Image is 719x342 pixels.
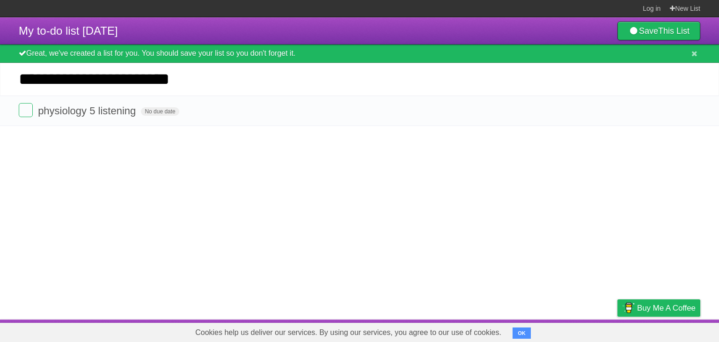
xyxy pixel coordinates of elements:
a: SaveThis List [617,22,700,40]
span: No due date [141,107,179,116]
b: This List [658,26,690,36]
a: Terms [573,322,594,340]
span: My to-do list [DATE] [19,24,118,37]
label: Done [19,103,33,117]
a: Buy me a coffee [617,299,700,317]
a: About [493,322,513,340]
span: physiology 5 listening [38,105,138,117]
button: OK [513,327,531,339]
a: Privacy [605,322,630,340]
a: Suggest a feature [641,322,700,340]
img: Buy me a coffee [622,300,635,316]
span: Buy me a coffee [637,300,696,316]
a: Developers [524,322,562,340]
span: Cookies help us deliver our services. By using our services, you agree to our use of cookies. [186,323,511,342]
